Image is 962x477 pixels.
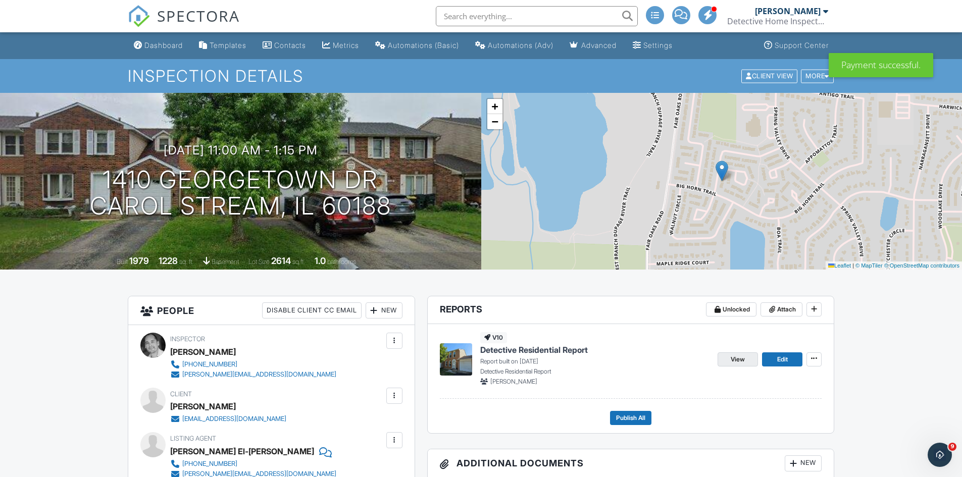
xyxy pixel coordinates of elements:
[948,443,956,451] span: 9
[90,167,391,220] h1: 1410 Georgetown Dr Carol Stream, IL 60188
[157,5,240,26] span: SPECTORA
[210,41,246,49] div: Templates
[852,262,854,269] span: |
[129,255,149,266] div: 1979
[716,161,728,181] img: Marker
[259,36,310,55] a: Contacts
[366,302,402,319] div: New
[179,258,193,266] span: sq. ft.
[488,41,553,49] div: Automations (Adv)
[755,6,821,16] div: [PERSON_NAME]
[182,370,336,379] div: [PERSON_NAME][EMAIL_ADDRESS][DOMAIN_NAME]
[292,258,305,266] span: sq.ft.
[170,344,236,359] div: [PERSON_NAME]
[829,53,933,77] div: Payment successful.
[144,41,183,49] div: Dashboard
[760,36,833,55] a: Support Center
[333,41,359,49] div: Metrics
[182,460,237,468] div: [PHONE_NUMBER]
[928,443,952,467] iframe: Intercom live chat
[128,14,240,35] a: SPECTORA
[170,435,216,442] span: Listing Agent
[182,415,286,423] div: [EMAIL_ADDRESS][DOMAIN_NAME]
[775,41,829,49] div: Support Center
[164,143,318,157] h3: [DATE] 11:00 am - 1:15 pm
[170,335,205,343] span: Inspector
[327,258,356,266] span: bathrooms
[128,5,150,27] img: The Best Home Inspection Software - Spectora
[741,69,797,83] div: Client View
[170,414,286,424] a: [EMAIL_ADDRESS][DOMAIN_NAME]
[159,255,178,266] div: 1228
[212,258,239,266] span: basement
[388,41,459,49] div: Automations (Basic)
[801,69,834,83] div: More
[170,390,192,398] span: Client
[170,399,236,414] div: [PERSON_NAME]
[740,72,800,79] a: Client View
[128,67,835,85] h1: Inspection Details
[130,36,187,55] a: Dashboard
[727,16,828,26] div: Detective Home Inspectors
[884,262,959,269] a: © OpenStreetMap contributors
[170,369,336,380] a: [PERSON_NAME][EMAIL_ADDRESS][DOMAIN_NAME]
[318,36,363,55] a: Metrics
[471,36,558,55] a: Automations (Advanced)
[262,302,362,319] div: Disable Client CC Email
[170,444,314,459] a: [PERSON_NAME] El-[PERSON_NAME]
[315,255,326,266] div: 1.0
[491,100,498,113] span: +
[128,296,415,325] h3: People
[436,6,638,26] input: Search everything...
[566,36,621,55] a: Advanced
[581,41,617,49] div: Advanced
[785,455,822,471] div: New
[170,359,336,369] a: [PHONE_NUMBER]
[629,36,677,55] a: Settings
[487,114,502,129] a: Zoom out
[491,115,498,128] span: −
[182,360,237,368] div: [PHONE_NUMBER]
[271,255,291,266] div: 2614
[248,258,270,266] span: Lot Size
[643,41,673,49] div: Settings
[117,258,128,266] span: Built
[828,262,851,269] a: Leaflet
[195,36,250,55] a: Templates
[487,99,502,114] a: Zoom in
[274,41,306,49] div: Contacts
[855,262,883,269] a: © MapTiler
[371,36,463,55] a: Automations (Basic)
[170,459,336,469] a: [PHONE_NUMBER]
